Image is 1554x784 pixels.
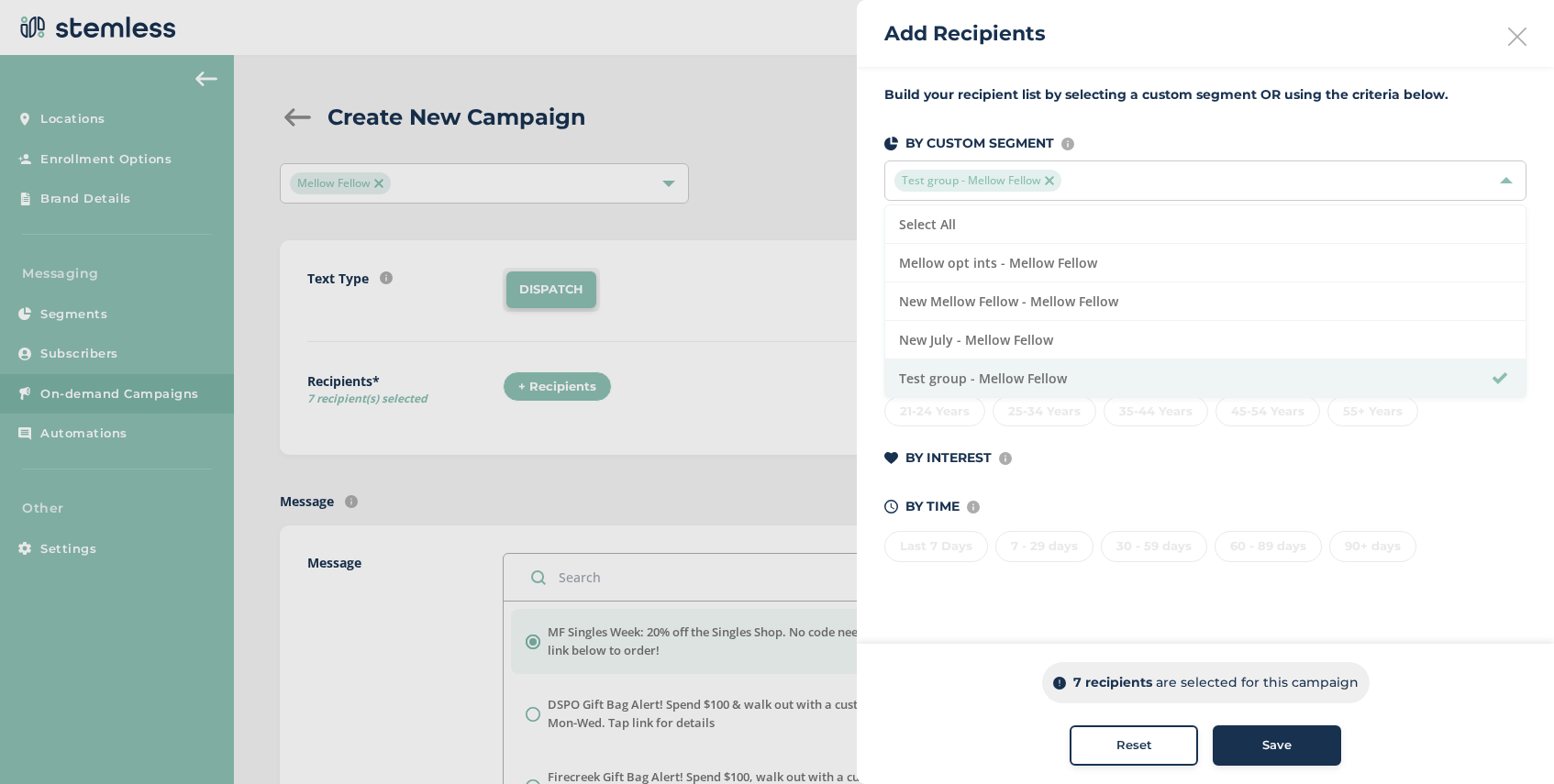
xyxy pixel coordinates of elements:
li: New July - Mellow Fellow [885,321,1526,359]
span: Test group - Mellow Fellow [894,170,1061,192]
h2: Add Recipients [884,18,1046,49]
span: Save [1262,736,1292,755]
p: BY CUSTOM SEGMENT [905,134,1054,153]
p: BY TIME [905,497,960,516]
button: Reset [1070,725,1198,766]
p: 7 recipients [1073,673,1152,692]
p: are selected for this campaign [1156,673,1359,692]
img: icon-time-dark-e6b1183b.svg [884,500,898,513]
img: icon-segments-dark-074adb27.svg [884,137,898,150]
span: Reset [1116,736,1152,755]
iframe: Chat Widget [1462,696,1554,784]
p: BY INTEREST [905,448,992,468]
img: icon-info-236977d2.svg [1061,138,1074,150]
img: icon-info-236977d2.svg [967,501,980,513]
img: icon-close-accent-8a337256.svg [1045,176,1054,185]
li: Select All [885,205,1526,244]
li: New Mellow Fellow - Mellow Fellow [885,282,1526,321]
img: icon-info-dark-48f6c5f3.svg [1053,677,1066,690]
img: icon-info-236977d2.svg [999,452,1012,465]
label: Build your recipient list by selecting a custom segment OR using the criteria below. [884,85,1526,105]
img: icon-heart-dark-29e6356f.svg [884,452,898,465]
li: Test group - Mellow Fellow [885,359,1526,397]
button: Save [1213,725,1341,766]
li: Mellow opt ints - Mellow Fellow [885,244,1526,282]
